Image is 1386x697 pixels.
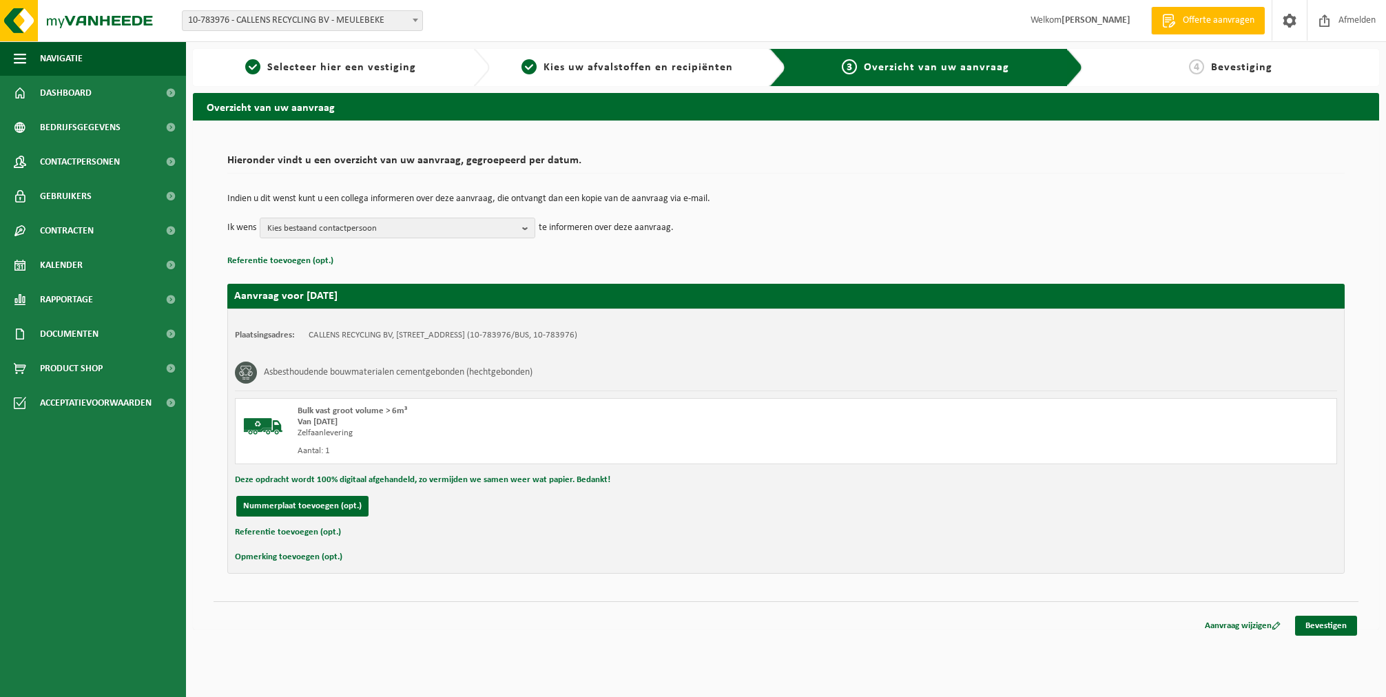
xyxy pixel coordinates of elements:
[298,446,841,457] div: Aantal: 1
[40,214,94,248] span: Contracten
[1151,7,1265,34] a: Offerte aanvragen
[298,417,338,426] strong: Van [DATE]
[40,179,92,214] span: Gebruikers
[235,471,610,489] button: Deze opdracht wordt 100% digitaal afgehandeld, zo vermijden we samen weer wat papier. Bedankt!
[40,386,152,420] span: Acceptatievoorwaarden
[227,155,1345,174] h2: Hieronder vindt u een overzicht van uw aanvraag, gegroepeerd per datum.
[245,59,260,74] span: 1
[521,59,537,74] span: 2
[267,218,517,239] span: Kies bestaand contactpersoon
[497,59,759,76] a: 2Kies uw afvalstoffen en recipiënten
[544,62,733,73] span: Kies uw afvalstoffen en recipiënten
[1211,62,1272,73] span: Bevestiging
[864,62,1009,73] span: Overzicht van uw aanvraag
[40,248,83,282] span: Kalender
[235,523,341,541] button: Referentie toevoegen (opt.)
[227,194,1345,204] p: Indien u dit wenst kunt u een collega informeren over deze aanvraag, die ontvangt dan een kopie v...
[1295,616,1357,636] a: Bevestigen
[182,10,423,31] span: 10-783976 - CALLENS RECYCLING BV - MEULEBEKE
[539,218,674,238] p: te informeren over deze aanvraag.
[200,59,462,76] a: 1Selecteer hier een vestiging
[40,282,93,317] span: Rapportage
[183,11,422,30] span: 10-783976 - CALLENS RECYCLING BV - MEULEBEKE
[1189,59,1204,74] span: 4
[40,76,92,110] span: Dashboard
[235,331,295,340] strong: Plaatsingsadres:
[1194,616,1291,636] a: Aanvraag wijzigen
[193,93,1379,120] h2: Overzicht van uw aanvraag
[40,145,120,179] span: Contactpersonen
[1179,14,1258,28] span: Offerte aanvragen
[40,317,99,351] span: Documenten
[40,41,83,76] span: Navigatie
[264,362,532,384] h3: Asbesthoudende bouwmaterialen cementgebonden (hechtgebonden)
[1062,15,1130,25] strong: [PERSON_NAME]
[227,252,333,270] button: Referentie toevoegen (opt.)
[235,548,342,566] button: Opmerking toevoegen (opt.)
[298,406,407,415] span: Bulk vast groot volume > 6m³
[842,59,857,74] span: 3
[298,428,841,439] div: Zelfaanlevering
[234,291,338,302] strong: Aanvraag voor [DATE]
[260,218,535,238] button: Kies bestaand contactpersoon
[40,351,103,386] span: Product Shop
[236,496,369,517] button: Nummerplaat toevoegen (opt.)
[242,406,284,447] img: BL-SO-LV.png
[227,218,256,238] p: Ik wens
[309,330,577,341] td: CALLENS RECYCLING BV, [STREET_ADDRESS] (10-783976/BUS, 10-783976)
[40,110,121,145] span: Bedrijfsgegevens
[267,62,416,73] span: Selecteer hier een vestiging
